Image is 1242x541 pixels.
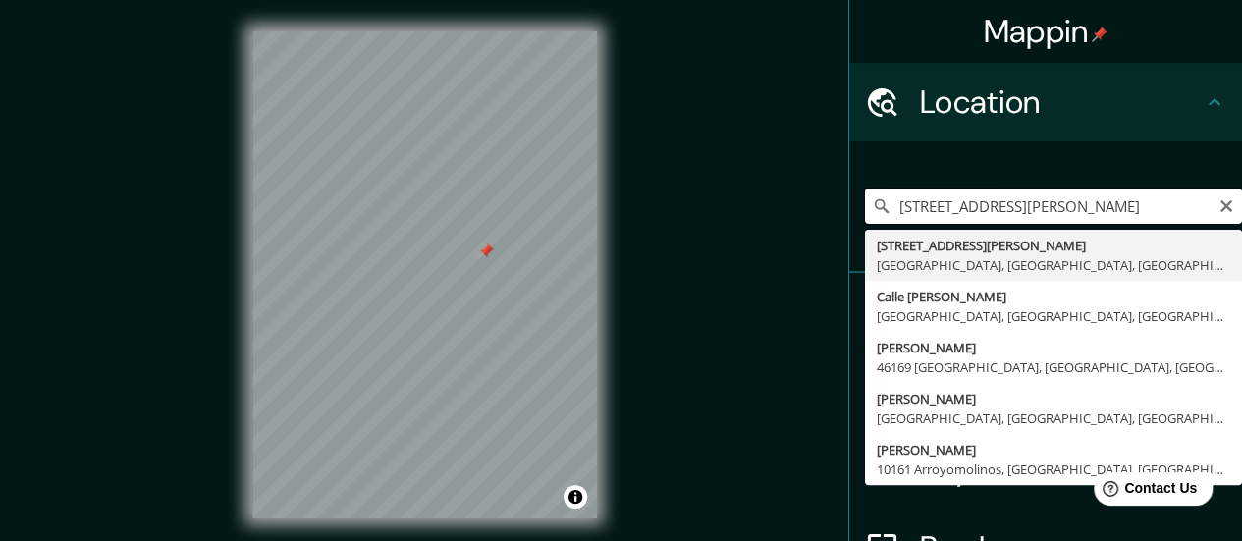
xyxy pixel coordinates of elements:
div: Calle [PERSON_NAME] [877,287,1230,306]
button: Clear [1218,195,1234,214]
div: Pins [849,273,1242,352]
div: [GEOGRAPHIC_DATA], [GEOGRAPHIC_DATA], [GEOGRAPHIC_DATA] [877,408,1230,428]
h4: Layout [920,450,1203,489]
div: Style [849,352,1242,430]
div: [PERSON_NAME] [877,440,1230,460]
img: pin-icon.png [1092,27,1107,42]
div: [GEOGRAPHIC_DATA], [GEOGRAPHIC_DATA], [GEOGRAPHIC_DATA] [877,255,1230,275]
div: 10161 Arroyomolinos, [GEOGRAPHIC_DATA], [GEOGRAPHIC_DATA] [877,460,1230,479]
div: [STREET_ADDRESS][PERSON_NAME] [877,236,1230,255]
input: Pick your city or area [865,189,1242,224]
div: [GEOGRAPHIC_DATA], [GEOGRAPHIC_DATA], [GEOGRAPHIC_DATA] [877,306,1230,326]
h4: Mappin [984,12,1108,51]
canvas: Map [252,31,597,518]
div: [PERSON_NAME] [877,338,1230,357]
div: 46169 [GEOGRAPHIC_DATA], [GEOGRAPHIC_DATA], [GEOGRAPHIC_DATA] [877,357,1230,377]
button: Toggle attribution [564,485,587,509]
div: Layout [849,430,1242,509]
div: [PERSON_NAME] [877,389,1230,408]
iframe: Help widget launcher [1067,464,1220,519]
div: Location [849,63,1242,141]
h4: Location [920,82,1203,122]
